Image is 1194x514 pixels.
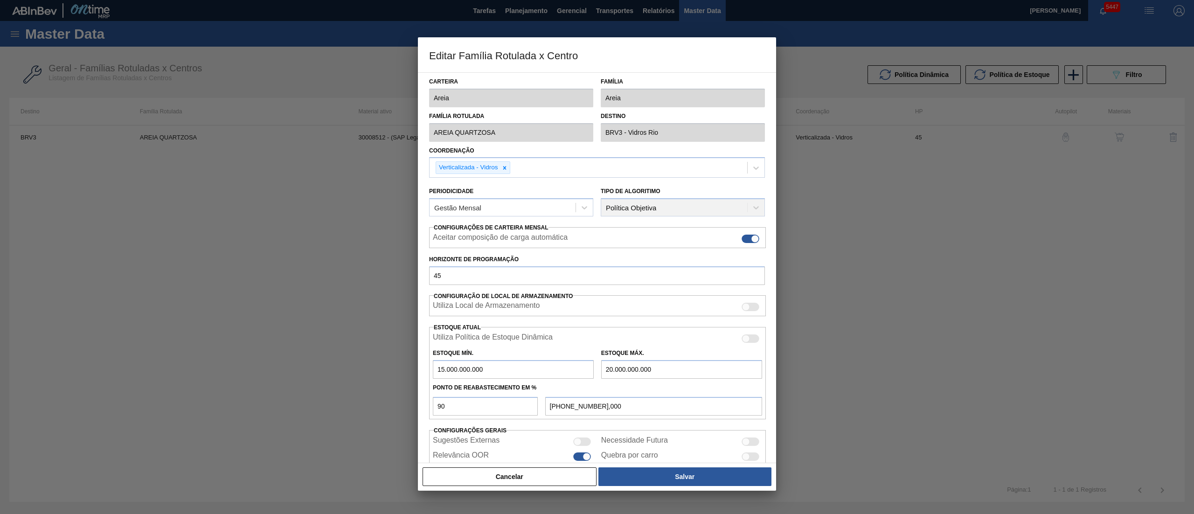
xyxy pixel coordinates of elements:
div: Verticalizada - Vidros [436,162,500,174]
label: Estoque Máx. [601,350,644,356]
button: Cancelar [423,467,597,486]
h3: Editar Família Rotulada x Centro [418,37,776,73]
label: Estoque Mín. [433,350,473,356]
label: Destino [601,110,765,123]
label: Quando ativada, o sistema irá usar os estoques usando a Política de Estoque Dinâmica. [433,333,553,344]
label: Horizonte de Programação [429,253,765,266]
label: Quebra por carro [601,451,658,462]
label: Família [601,75,765,89]
label: Coordenação [429,147,474,154]
label: Periodicidade [429,188,473,194]
label: Família Rotulada [429,110,593,123]
label: Quando ativada, o sistema irá exibir os estoques de diferentes locais de armazenamento. [433,301,540,313]
span: Configurações de Carteira Mensal [434,224,548,231]
label: Aceitar composição de carga automática [433,233,568,244]
label: Ponto de Reabastecimento em % [433,384,536,391]
label: Relevância OOR [433,451,489,462]
span: Configurações Gerais [434,427,507,434]
label: Sugestões Externas [433,436,500,447]
button: Salvar [598,467,771,486]
label: Tipo de Algoritimo [601,188,660,194]
span: Configuração de Local de Armazenamento [434,293,573,299]
div: Gestão Mensal [434,204,481,212]
label: Necessidade Futura [601,436,668,447]
label: Carteira [429,75,593,89]
label: Estoque Atual [434,324,481,331]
